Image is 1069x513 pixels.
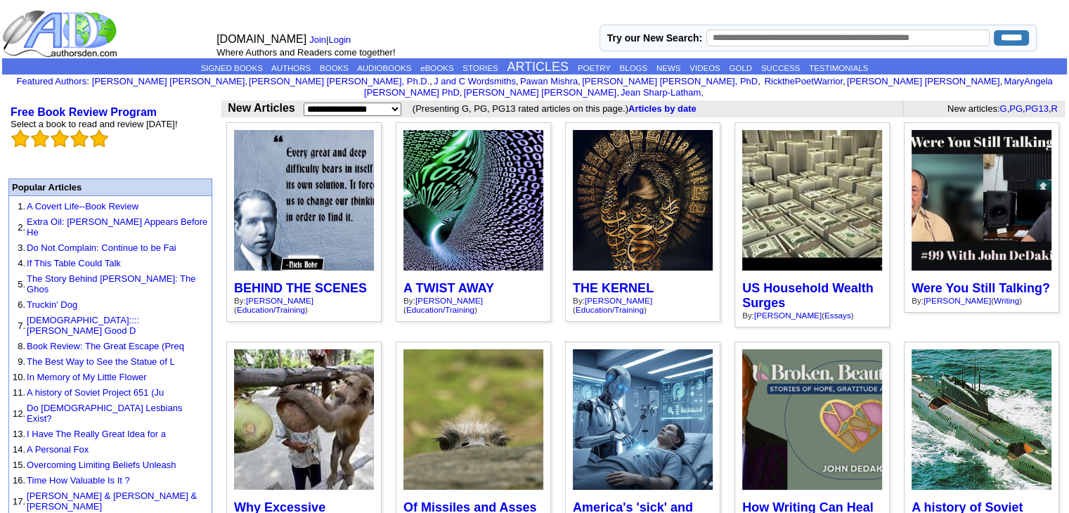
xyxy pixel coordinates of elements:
a: Time How Valuable Is It ? [27,475,130,486]
a: [PERSON_NAME] [754,311,822,320]
a: Free Book Review Program [11,106,157,118]
a: Join [309,34,326,45]
a: MaryAngela [PERSON_NAME] PhD [364,76,1053,98]
a: [PERSON_NAME] [PERSON_NAME] [847,76,999,86]
a: [PERSON_NAME] & [PERSON_NAME] & [PERSON_NAME] [27,491,197,512]
font: 6. [18,299,25,310]
font: New articles: , , , [947,103,1063,114]
font: 2. [18,222,25,233]
font: 10. [13,372,25,382]
a: BLOGS [619,64,647,72]
a: TESTIMONIALS [809,64,868,72]
a: Writing [994,296,1019,305]
font: Popular Articles [12,182,82,193]
img: bigemptystars.png [70,129,89,148]
a: AUTHORS [271,64,311,72]
font: i [247,78,249,86]
a: If This Table Could Talk [27,258,121,268]
font: | [309,34,356,45]
a: Featured Authors [16,76,86,86]
a: [PERSON_NAME] [PERSON_NAME], Ph.D. [249,76,429,86]
a: Overcoming Limiting Beliefs Unleash [27,460,176,470]
font: 1. [18,201,25,212]
a: J and C Wordsmiths [434,76,516,86]
a: BOOKS [320,64,349,72]
a: In Memory of My Little Flower [27,372,147,382]
font: 8. [18,341,25,351]
a: Extra Oil: [PERSON_NAME] Appears Before He [27,216,207,238]
font: i [619,89,621,97]
font: 3. [18,242,25,253]
a: Essays [824,311,851,320]
a: POETRY [578,64,611,72]
a: G [999,103,1006,114]
a: [PERSON_NAME] [415,296,483,305]
a: Jean Sharp-Latham [621,87,701,98]
a: Truckin' Dog [27,299,77,310]
a: [PERSON_NAME] [924,296,991,305]
img: bigemptystars.png [31,129,49,148]
a: [PERSON_NAME] [585,296,652,305]
font: 5. [18,279,25,290]
label: Try our New Search: [607,32,702,44]
div: By: ( ) [403,296,543,314]
a: SUCCESS [761,64,801,72]
a: US Household Wealth Surges [742,281,874,310]
font: i [760,78,762,86]
a: NEWS [656,64,681,72]
font: [DOMAIN_NAME] [216,33,306,45]
b: New Articles [228,102,294,114]
a: A Covert Life--Book Review [27,201,138,212]
a: [PERSON_NAME] [246,296,313,305]
a: The Best Way to See the Statue of L [27,356,175,367]
a: Education/Training [237,305,305,314]
a: SIGNED BOOKS [201,64,263,72]
a: RickthePoetWarrior [762,76,843,86]
font: i [462,89,463,97]
a: Login [328,34,351,45]
font: i [581,78,582,86]
font: 13. [13,429,25,439]
a: PG [1009,103,1023,114]
a: A history of Soviet Project 651 (Ju [27,387,164,398]
a: Book Review: The Great Escape (Preq [27,341,184,351]
font: Where Authors and Readers come together! [216,47,395,58]
a: THE KERNEL [573,281,654,295]
font: : [16,76,89,86]
a: The Story Behind [PERSON_NAME]: The Ghos [27,273,195,294]
div: By: ( ) [912,296,1051,305]
a: Articles by date [628,103,697,114]
a: Do Not Complain: Continue to be Fai [27,242,176,253]
a: eBOOKS [420,64,453,72]
img: logo_ad.gif [2,9,120,58]
font: 14. [13,444,25,455]
font: Select a book to read and review [DATE]! [11,119,178,129]
a: ARTICLES [507,60,569,74]
font: i [432,78,434,86]
a: BEHIND THE SCENES [234,281,367,295]
a: A TWIST AWAY [403,281,494,295]
font: i [519,78,520,86]
font: , , , , , , , , , , [92,76,1053,98]
a: Do [DEMOGRAPHIC_DATA] Lesbians Exist? [27,403,182,424]
a: Were You Still Talking? [912,281,1050,295]
a: R [1051,103,1057,114]
a: A Personal Fox [27,444,89,455]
